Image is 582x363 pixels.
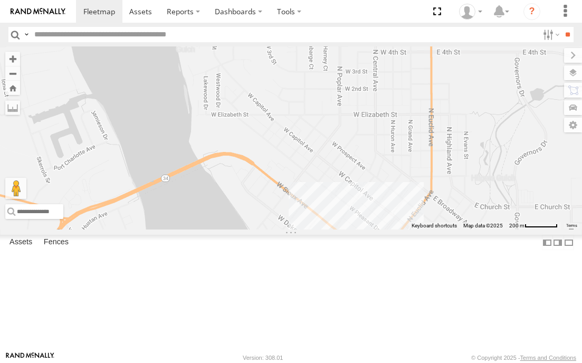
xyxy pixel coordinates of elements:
[523,3,540,20] i: ?
[5,81,20,95] button: Zoom Home
[542,235,552,250] label: Dock Summary Table to the Left
[564,118,582,132] label: Map Settings
[471,355,576,361] div: © Copyright 2025 -
[566,223,577,227] a: Terms (opens in new tab)
[455,4,486,20] div: Kale Urban
[11,8,65,15] img: rand-logo.svg
[4,235,37,250] label: Assets
[22,27,31,42] label: Search Query
[463,223,503,228] span: Map data ©2025
[564,235,574,250] label: Hide Summary Table
[412,222,457,230] button: Keyboard shortcuts
[5,52,20,66] button: Zoom in
[243,355,283,361] div: Version: 308.01
[6,352,54,363] a: Visit our Website
[520,355,576,361] a: Terms and Conditions
[39,235,74,250] label: Fences
[506,222,561,230] button: Map Scale: 200 m per 59 pixels
[5,100,20,115] label: Measure
[5,66,20,81] button: Zoom out
[509,223,524,228] span: 200 m
[539,27,561,42] label: Search Filter Options
[552,235,563,250] label: Dock Summary Table to the Right
[5,178,26,199] button: Drag Pegman onto the map to open Street View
